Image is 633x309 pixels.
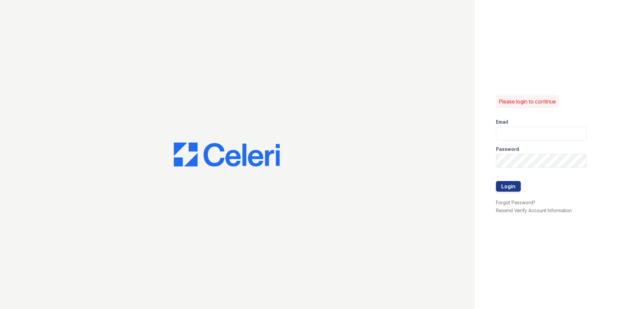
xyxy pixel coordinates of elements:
a: Forgot Password? [496,200,535,205]
p: Please login to continue [499,97,556,105]
label: Email [496,119,508,125]
a: Resend Verify Account Information [496,208,572,213]
img: CE_Logo_Blue-a8612792a0a2168367f1c8372b55b34899dd931a85d93a1a3d3e32e68fde9ad4.png [174,143,280,166]
label: Password [496,146,519,153]
button: Login [496,181,521,192]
